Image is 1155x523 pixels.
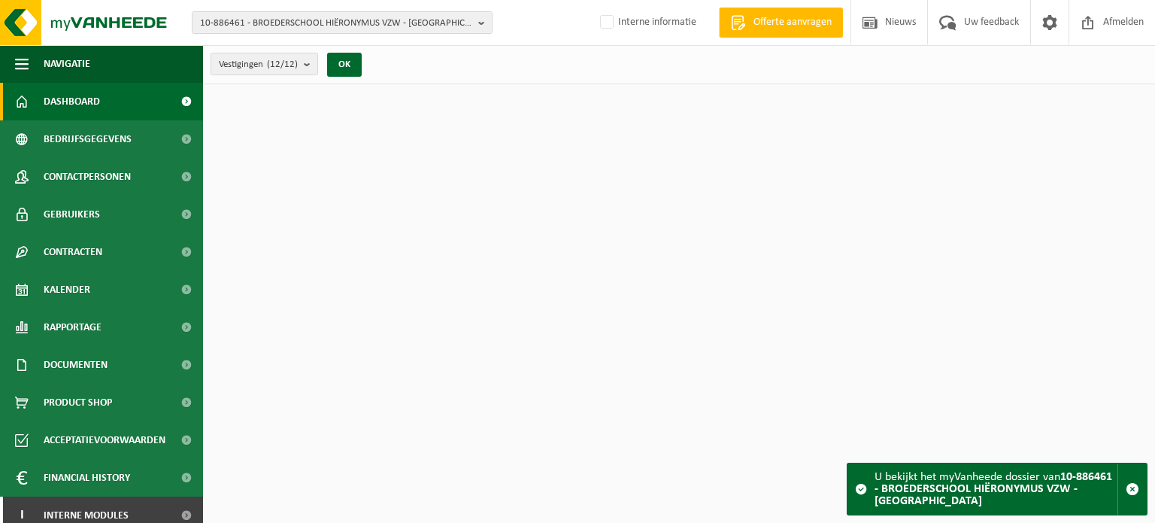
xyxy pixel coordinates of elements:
a: Offerte aanvragen [719,8,843,38]
label: Interne informatie [597,11,696,34]
span: Rapportage [44,309,102,346]
span: Vestigingen [219,53,298,76]
span: Contactpersonen [44,158,131,196]
span: Dashboard [44,83,100,120]
span: Product Shop [44,384,112,421]
div: U bekijkt het myVanheede dossier van [875,464,1117,515]
button: 10-886461 - BROEDERSCHOOL HIËRONYMUS VZW - [GEOGRAPHIC_DATA] [192,11,493,34]
span: Bedrijfsgegevens [44,120,132,158]
span: Documenten [44,346,108,384]
count: (12/12) [267,59,298,69]
span: Financial History [44,459,130,497]
span: Navigatie [44,45,90,83]
span: Gebruikers [44,196,100,233]
span: Acceptatievoorwaarden [44,421,165,459]
strong: 10-886461 - BROEDERSCHOOL HIËRONYMUS VZW - [GEOGRAPHIC_DATA] [875,471,1112,507]
button: Vestigingen(12/12) [211,53,318,75]
span: Contracten [44,233,102,271]
span: Offerte aanvragen [750,15,835,30]
button: OK [327,53,362,77]
span: 10-886461 - BROEDERSCHOOL HIËRONYMUS VZW - [GEOGRAPHIC_DATA] [200,12,472,35]
span: Kalender [44,271,90,309]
